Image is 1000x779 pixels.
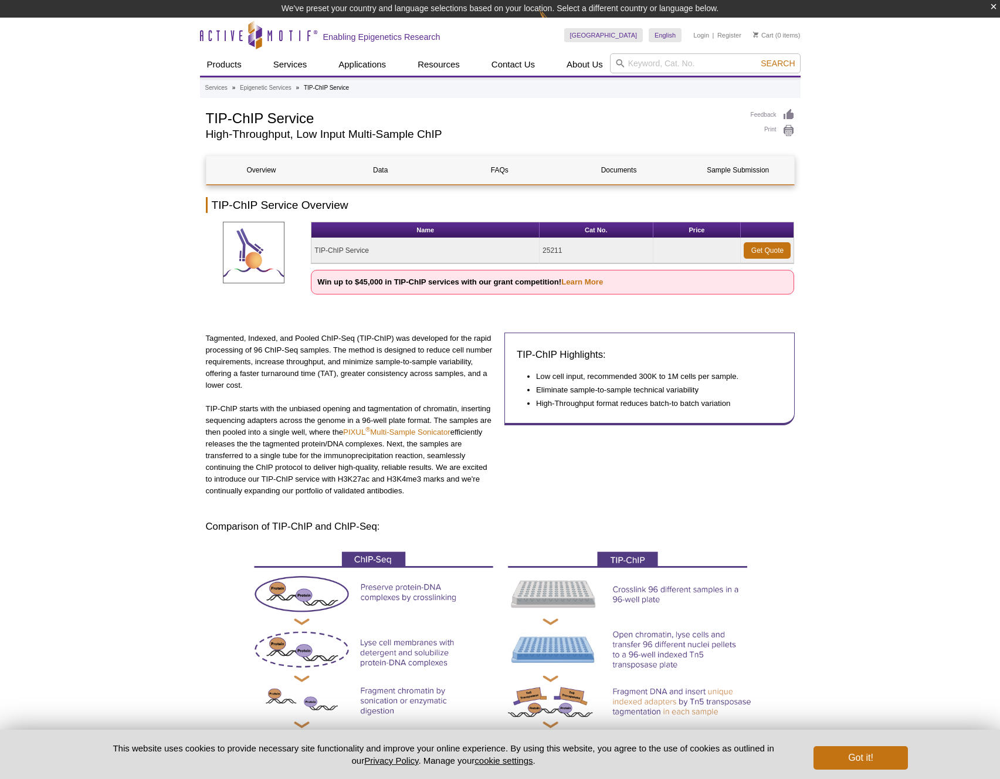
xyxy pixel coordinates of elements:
[753,32,758,38] img: Your Cart
[343,428,450,436] a: PIXUL®Multi-Sample Sonicator
[206,520,795,534] h3: Comparison of TIP-ChIP and ChIP-Seq:
[536,398,771,409] li: High-Throughput format reduces batch-to batch variation
[540,238,653,263] td: 25211
[326,156,436,184] a: Data
[296,84,300,91] li: »
[206,129,739,140] h2: High-Throughput, Low Input Multi-Sample ChIP
[536,384,771,396] li: Eliminate sample-to-sample technical variability
[206,403,496,497] p: TIP-ChIP starts with the unbiased opening and tagmentation of chromatin, inserting sequencing ada...
[474,756,533,766] button: cookie settings
[757,58,798,69] button: Search
[564,28,643,42] a: [GEOGRAPHIC_DATA]
[753,28,801,42] li: (0 items)
[364,756,418,766] a: Privacy Policy
[93,742,795,767] p: This website uses cookies to provide necessary site functionality and improve your online experie...
[683,156,793,184] a: Sample Submission
[365,426,370,433] sup: ®
[240,83,291,93] a: Epigenetic Services
[517,348,782,362] h3: TIP-ChIP Highlights:
[564,156,674,184] a: Documents
[206,197,795,213] h2: TIP-ChIP Service Overview
[223,222,284,283] img: TIP-ChIP Service
[206,109,739,126] h1: TIP-ChIP Service
[304,84,349,91] li: TIP-ChIP Service
[744,242,791,259] a: Get Quote
[753,31,774,39] a: Cart
[331,53,393,76] a: Applications
[317,277,603,286] strong: Win up to $45,000 in TIP-ChIP services with our grant competition!
[200,53,249,76] a: Products
[311,222,540,238] th: Name
[751,109,795,121] a: Feedback
[232,84,236,91] li: »
[206,333,496,391] p: Tagmented, Indexed, and Pooled ChIP-Seq (TIP-ChIP) was developed for the rapid processing of 96 C...
[540,222,653,238] th: Cat No.
[206,156,317,184] a: Overview
[411,53,467,76] a: Resources
[653,222,741,238] th: Price
[610,53,801,73] input: Keyword, Cat. No.
[205,83,228,93] a: Services
[649,28,682,42] a: English
[560,53,610,76] a: About Us
[761,59,795,68] span: Search
[713,28,714,42] li: |
[539,9,570,36] img: Change Here
[484,53,542,76] a: Contact Us
[693,31,709,39] a: Login
[536,371,771,382] li: Low cell input, recommended 300K to 1M cells per sample.
[266,53,314,76] a: Services
[311,238,540,263] td: TIP-ChIP Service
[751,124,795,137] a: Print
[323,32,440,42] h2: Enabling Epigenetics Research
[561,277,603,286] a: Learn More
[445,156,555,184] a: FAQs
[813,746,907,770] button: Got it!
[717,31,741,39] a: Register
